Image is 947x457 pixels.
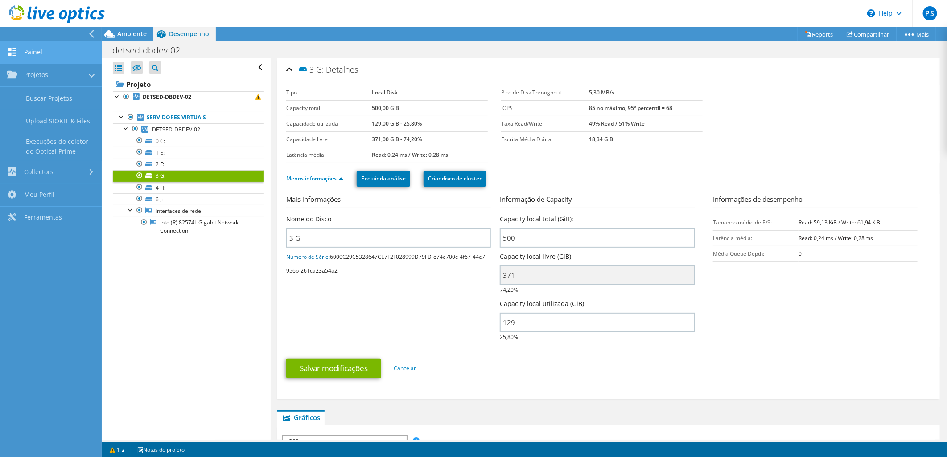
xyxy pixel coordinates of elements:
a: 6 J: [113,193,264,205]
label: Número de Série: [286,253,330,261]
a: Salvar modificações [286,359,381,378]
b: Read: 0,24 ms / Write: 0,28 ms [372,151,448,159]
h1: detsed-dbdev-02 [108,45,194,55]
h3: Mais informações [286,194,491,208]
label: Latência média [286,151,372,159]
a: 1 [103,444,131,455]
a: Interfaces de rede [113,205,264,216]
a: 3 G: [113,170,264,182]
b: 5,30 MB/s [589,89,614,96]
a: 2 F: [113,159,264,170]
b: Read: 59,13 KiB / Write: 61,94 KiB [799,219,881,226]
a: 4 H: [113,182,264,193]
label: Capacity total [286,104,372,113]
a: DETSED-DBDEV-02 [113,123,264,135]
div: 25,80% [500,299,696,342]
a: Cancelar [394,364,416,372]
label: Capacity local livre (GiB): [500,252,573,261]
span: IOPS [283,436,406,447]
svg: \n [867,9,875,17]
a: 1 E: [113,147,264,158]
label: Capacidade utilizada [286,119,372,128]
a: Servidores virtuais [113,112,264,123]
a: 0 C: [113,135,264,147]
label: IOPS [501,104,589,113]
a: Criar disco de cluster [424,171,486,187]
a: Reports [798,27,840,41]
td: Média Queue Depth: [713,246,799,261]
h3: Informação de Capacity [500,194,696,208]
span: Ambiente [117,29,147,38]
a: Notas do projeto [131,444,191,455]
b: 85 no máximo, 95º percentil = 68 [589,104,672,112]
span: 3 G: [298,64,324,74]
a: DETSED-DBDEV-02 [113,91,264,103]
td: Latência média: [713,230,799,246]
b: 49% Read / 51% Write [589,120,645,127]
b: Read: 0,24 ms / Write: 0,28 ms [799,234,873,242]
b: 18,34 GiB [589,135,613,143]
span: Gráficos [282,413,320,422]
b: 129,00 GiB - 25,80% [372,120,422,127]
label: Pico de Disk Throughput [501,88,589,97]
span: DETSED-DBDEV-02 [152,126,200,133]
b: 0 [799,250,802,257]
span: PS [923,6,937,20]
span: Desempenho [169,29,209,38]
b: 500,00 GiB [372,104,399,112]
label: Tipo [286,88,372,97]
a: Mais [896,27,936,41]
td: Tamanho médio de E/S: [713,215,799,230]
span: Detalhes [326,64,358,75]
a: Menos informações [286,175,343,182]
span: 6000C29C5328647CE7F2F028999D79FD-e74e700c-4f67-44e7-956b-261ca23a54a2 [286,253,487,274]
a: Compartilhar [840,27,897,41]
div: 74,20% [500,252,696,295]
b: DETSED-DBDEV-02 [143,93,191,101]
a: Excluir da análise [357,171,410,187]
label: Nome do Disco [286,215,331,224]
b: Local Disk [372,89,398,96]
label: Capacity local total (GiB): [500,215,573,224]
label: Taxa Read/Write [501,119,589,128]
a: Intel(R) 82574L Gigabit Network Connection [113,217,264,237]
label: Escrita Média Diária [501,135,589,144]
b: 371,00 GiB - 74,20% [372,135,422,143]
a: Projeto [113,77,264,91]
label: Capacidade livre [286,135,372,144]
label: Capacity local utilizada (GiB): [500,299,586,308]
h3: Informações de desempenho [713,194,918,208]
